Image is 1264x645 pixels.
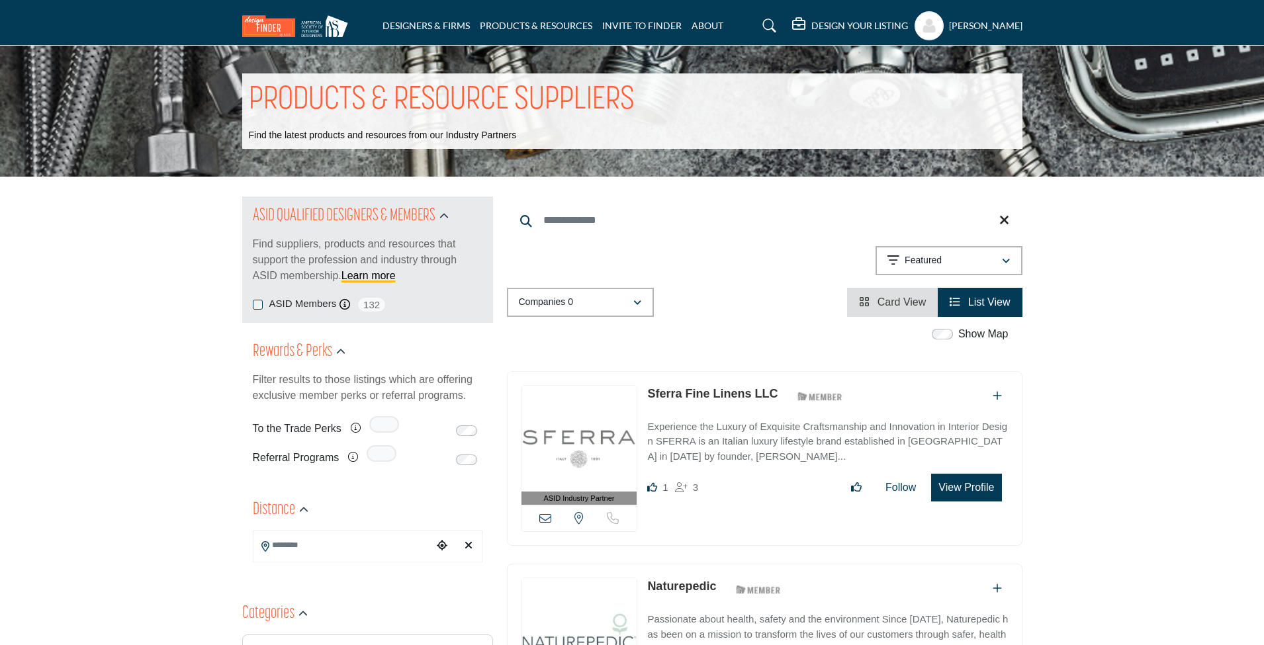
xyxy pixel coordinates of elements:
h2: Distance [253,498,295,522]
span: 1 [662,482,668,493]
h5: DESIGN YOUR LISTING [811,20,908,32]
img: ASID Members Badge Icon [729,581,788,597]
p: Find the latest products and resources from our Industry Partners [249,129,517,142]
span: Card View [878,296,926,308]
a: Experience the Luxury of Exquisite Craftsmanship and Innovation in Interior Design SFERRA is an I... [647,411,1008,464]
h2: Rewards & Perks [253,340,332,364]
h2: Categories [242,602,294,626]
a: View List [950,296,1010,308]
a: View Card [859,296,926,308]
i: Like [647,482,657,492]
input: Switch to To the Trade Perks [456,425,477,436]
input: ASID Members checkbox [253,300,263,310]
p: Find suppliers, products and resources that support the profession and industry through ASID memb... [253,236,482,284]
label: ASID Members [269,296,337,312]
a: Add To List [993,390,1002,402]
p: Companies 0 [519,296,574,309]
h1: PRODUCTS & RESOURCE SUPPLIERS [249,80,635,121]
p: Experience the Luxury of Exquisite Craftsmanship and Innovation in Interior Design SFERRA is an I... [647,419,1008,464]
button: Like listing [842,474,870,501]
button: View Profile [931,474,1001,501]
span: ASID Industry Partner [543,493,614,504]
p: Naturepedic [647,578,716,595]
button: Featured [876,246,1022,275]
label: To the Trade Perks [253,417,341,440]
input: Switch to Referral Programs [456,454,477,465]
div: Clear search location [459,532,478,560]
p: Sferra Fine Linens LLC [647,385,778,403]
a: ASID Industry Partner [521,386,637,505]
a: Add To List [993,583,1002,594]
a: INVITE TO FINDER [602,20,682,31]
a: ABOUT [692,20,723,31]
a: Naturepedic [647,580,716,593]
img: ASID Members Badge Icon [790,388,850,405]
p: Filter results to those listings which are offering exclusive member perks or referral programs. [253,372,482,404]
li: List View [938,288,1022,317]
a: DESIGNERS & FIRMS [383,20,470,31]
img: Sferra Fine Linens LLC [521,386,637,492]
input: Search Keyword [507,204,1022,236]
h5: [PERSON_NAME] [949,19,1022,32]
div: Choose your current location [432,532,452,560]
a: Learn more [341,270,396,281]
a: PRODUCTS & RESOURCES [480,20,592,31]
div: DESIGN YOUR LISTING [792,18,908,34]
span: 132 [357,296,386,313]
h2: ASID QUALIFIED DESIGNERS & MEMBERS [253,204,435,228]
input: Search Location [253,532,432,558]
span: 3 [693,482,698,493]
span: List View [968,296,1011,308]
button: Companies 0 [507,288,654,317]
a: Search [750,15,785,36]
button: Follow [877,474,925,501]
button: Show hide supplier dropdown [915,11,944,40]
label: Show Map [958,326,1009,342]
img: Site Logo [242,15,355,37]
div: Followers [675,480,698,495]
li: Card View [847,288,938,317]
p: Featured [905,254,942,267]
label: Referral Programs [253,446,339,469]
a: Sferra Fine Linens LLC [647,387,778,400]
